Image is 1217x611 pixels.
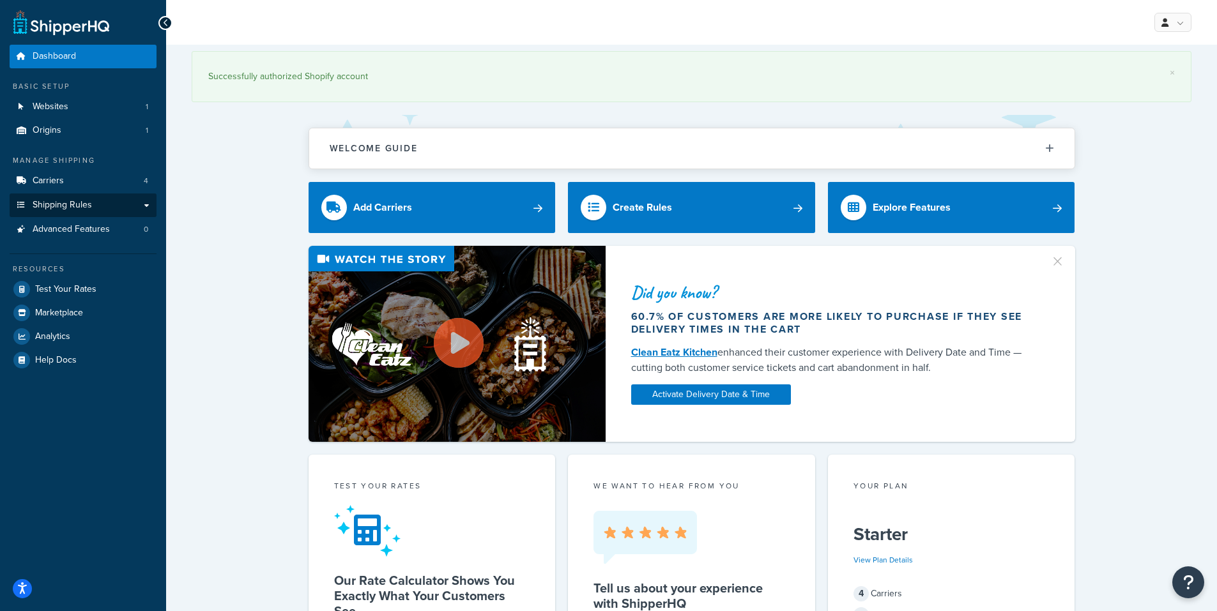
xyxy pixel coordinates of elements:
a: Origins1 [10,119,157,142]
span: Test Your Rates [35,284,96,295]
span: Origins [33,125,61,136]
h2: Welcome Guide [330,144,418,153]
div: enhanced their customer experience with Delivery Date and Time — cutting both customer service ti... [631,345,1035,375]
a: Dashboard [10,45,157,68]
span: Advanced Features [33,224,110,235]
div: Test your rates [334,480,530,495]
a: Advanced Features0 [10,218,157,241]
span: 4 [853,586,869,601]
li: Carriers [10,169,157,193]
div: Did you know? [631,283,1035,301]
button: Open Resource Center [1172,566,1204,598]
li: Origins [10,119,157,142]
a: Marketplace [10,301,157,324]
a: Add Carriers [309,182,556,233]
div: Add Carriers [353,199,412,216]
span: Shipping Rules [33,200,92,211]
div: Create Rules [613,199,672,216]
div: Basic Setup [10,81,157,92]
a: View Plan Details [853,554,913,566]
p: we want to hear from you [593,480,790,492]
a: Activate Delivery Date & Time [631,384,791,405]
a: Test Your Rates [10,278,157,301]
a: Analytics [10,325,157,348]
div: 60.7% of customers are more likely to purchase if they see delivery times in the cart [631,310,1035,336]
button: Welcome Guide [309,128,1075,169]
span: Analytics [35,331,70,342]
a: Websites1 [10,95,157,119]
span: Websites [33,102,68,112]
a: Help Docs [10,349,157,372]
span: Help Docs [35,355,77,366]
h5: Tell us about your experience with ShipperHQ [593,580,790,611]
img: Video thumbnail [309,246,606,442]
div: Your Plan [853,480,1050,495]
h5: Starter [853,524,1050,545]
span: 0 [144,224,148,235]
div: Explore Features [873,199,951,216]
div: Manage Shipping [10,155,157,166]
span: Marketplace [35,308,83,319]
a: Shipping Rules [10,193,157,217]
span: Dashboard [33,51,76,62]
div: Successfully authorized Shopify account [208,68,1175,86]
li: Websites [10,95,157,119]
span: 1 [146,125,148,136]
a: Create Rules [568,182,815,233]
a: Clean Eatz Kitchen [631,345,717,359]
div: Resources [10,264,157,275]
li: Advanced Features [10,218,157,241]
a: × [1170,68,1175,78]
span: 1 [146,102,148,112]
span: Carriers [33,176,64,186]
span: 4 [144,176,148,186]
a: Carriers4 [10,169,157,193]
a: Explore Features [828,182,1075,233]
div: Carriers [853,585,1050,603]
